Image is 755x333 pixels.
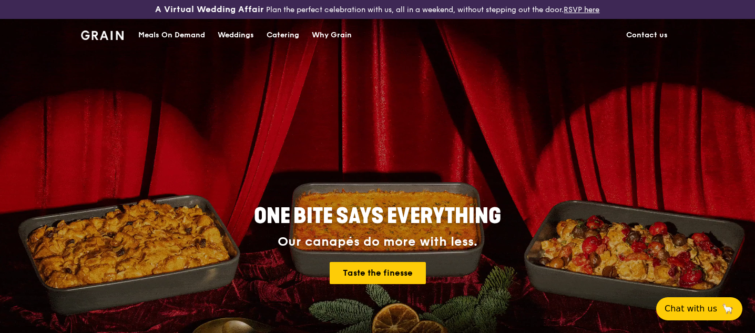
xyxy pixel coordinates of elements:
[656,297,742,320] button: Chat with us🦙
[218,19,254,51] div: Weddings
[665,302,717,315] span: Chat with us
[254,204,501,229] span: ONE BITE SAYS EVERYTHING
[138,19,205,51] div: Meals On Demand
[305,19,358,51] a: Why Grain
[721,302,734,315] span: 🦙
[81,18,124,50] a: GrainGrain
[330,262,426,284] a: Taste the finesse
[620,19,674,51] a: Contact us
[211,19,260,51] a: Weddings
[155,4,264,15] h3: A Virtual Wedding Affair
[267,19,299,51] div: Catering
[126,4,629,15] div: Plan the perfect celebration with us, all in a weekend, without stepping out the door.
[564,5,599,14] a: RSVP here
[188,235,567,249] div: Our canapés do more with less.
[312,19,352,51] div: Why Grain
[81,31,124,40] img: Grain
[260,19,305,51] a: Catering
